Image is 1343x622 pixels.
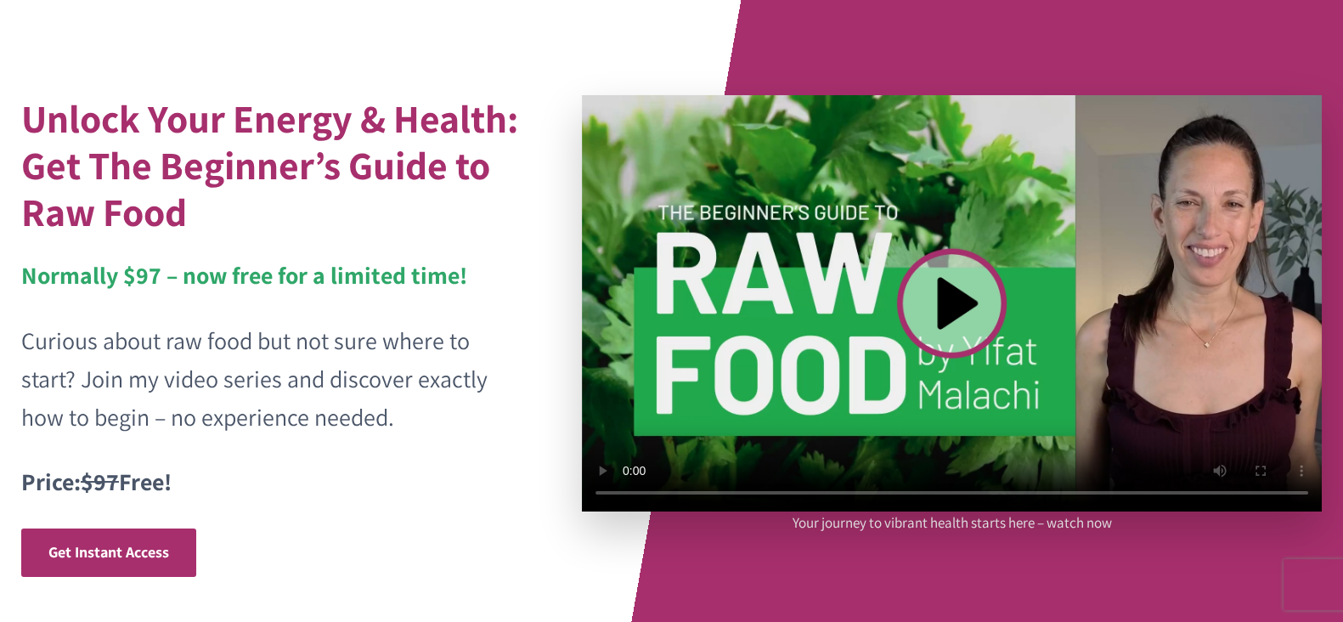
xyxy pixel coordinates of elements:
[21,95,528,235] h1: Unlock Your Energy & Health: Get The Beginner’s Guide to Raw Food
[81,466,119,497] s: $97
[21,466,172,497] strong: Price: Free!
[793,512,1112,534] p: Your journey to vibrant health starts here – watch now
[21,259,467,291] strong: Normally $97 – now free for a limited time!
[48,542,169,562] span: Get Instant Access
[21,529,196,577] a: Get Instant Access
[21,322,528,436] p: Curious about raw food but not sure where to start? Join my video series and discover exactly how...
